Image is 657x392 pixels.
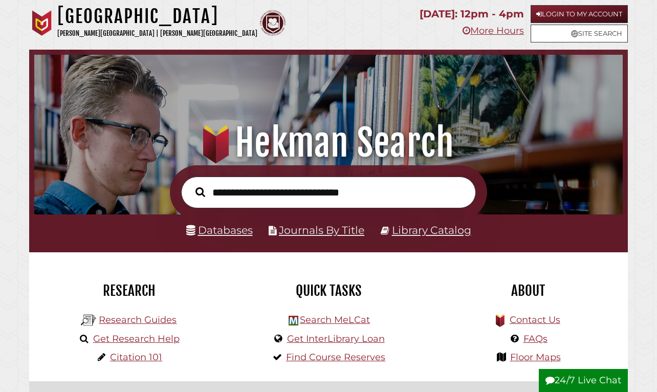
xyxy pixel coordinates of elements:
a: Contact Us [510,314,560,325]
a: Search MeLCat [300,314,370,325]
img: Calvin University [29,10,55,36]
h2: Research [37,282,221,299]
a: Research Guides [99,314,177,325]
img: Hekman Library Logo [81,313,96,328]
a: Login to My Account [531,5,628,23]
a: Find Course Reserves [286,352,385,363]
a: Library Catalog [392,224,471,236]
p: [DATE]: 12pm - 4pm [420,5,524,23]
a: Citation 101 [110,352,162,363]
h2: Quick Tasks [236,282,421,299]
a: Journals By Title [279,224,364,236]
p: [PERSON_NAME][GEOGRAPHIC_DATA] | [PERSON_NAME][GEOGRAPHIC_DATA] [57,28,257,39]
a: Databases [186,224,253,236]
a: More Hours [463,25,524,36]
a: Get Research Help [93,333,180,344]
a: Site Search [531,25,628,42]
h1: Hekman Search [44,120,613,165]
img: Hekman Library Logo [289,316,298,325]
a: Get InterLibrary Loan [287,333,385,344]
button: Search [190,184,210,199]
h1: [GEOGRAPHIC_DATA] [57,5,257,28]
i: Search [195,187,205,198]
a: Floor Maps [510,352,561,363]
a: FAQs [523,333,547,344]
h2: About [436,282,620,299]
img: Calvin Theological Seminary [260,10,286,36]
